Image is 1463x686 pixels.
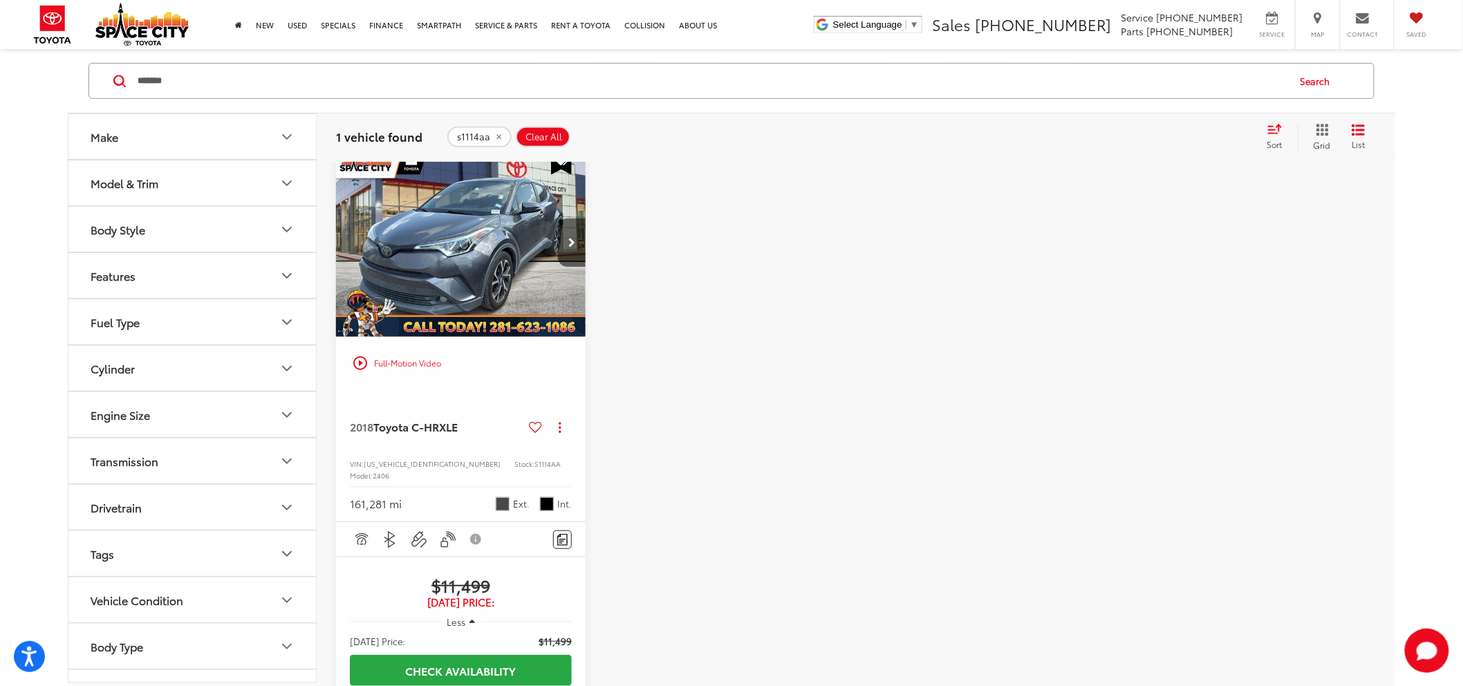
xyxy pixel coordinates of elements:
[457,131,490,142] span: s1114aa
[350,419,523,434] a: 2018Toyota C-HRXLE
[279,546,295,562] div: Tags
[833,19,902,30] span: Select Language
[279,175,295,192] div: Model & Trim
[534,458,561,469] span: S1114AA
[91,640,143,653] div: Body Type
[364,458,501,469] span: [US_VEHICLE_IDENTIFICATION_NUMBER]
[350,575,572,595] span: $11,499
[279,314,295,331] div: Fuel Type
[279,638,295,655] div: Body Type
[91,454,158,467] div: Transmission
[91,130,118,143] div: Make
[68,346,317,391] button: CylinderCylinder
[440,609,482,634] button: Less
[68,392,317,437] button: Engine SizeEngine Size
[68,624,317,669] button: Body TypeBody Type
[1303,30,1333,39] span: Map
[350,470,373,481] span: Model:
[136,64,1287,98] input: Search by Make, Model, or Keyword
[525,131,562,142] span: Clear All
[1405,629,1449,673] button: Toggle Chat Window
[382,531,399,548] img: Bluetooth®
[439,531,456,548] img: Keyless Entry
[548,415,572,439] button: Actions
[439,418,458,434] span: XLE
[279,592,295,609] div: Vehicle Condition
[68,531,317,576] button: TagsTags
[559,422,561,433] span: dropdown dots
[91,408,150,421] div: Engine Size
[553,530,572,549] button: Comments
[932,13,971,35] span: Sales
[1260,123,1298,151] button: Select sort value
[514,458,534,469] span: Stock:
[68,577,317,622] button: Vehicle ConditionVehicle Condition
[1401,30,1432,39] span: Saved
[350,595,572,609] span: [DATE] Price:
[91,362,135,375] div: Cylinder
[279,499,295,516] div: Drivetrain
[350,655,572,686] a: Check Availability
[279,221,295,238] div: Body Style
[335,149,587,337] div: 2018 Toyota C-HR XLE 0
[910,19,919,30] span: ▼
[91,269,136,282] div: Features
[353,531,370,548] img: Adaptive Cruise Control
[513,497,530,510] span: Ext.
[1348,30,1379,39] span: Contact
[1287,64,1350,98] button: Search
[496,497,510,511] span: Magnetic Gray Met.
[1257,30,1288,39] span: Service
[1314,139,1331,151] span: Grid
[411,531,428,548] img: Aux Input
[91,547,114,560] div: Tags
[68,253,317,298] button: FeaturesFeatures
[373,470,389,481] span: 2406
[68,299,317,344] button: Fuel TypeFuel Type
[350,496,402,512] div: 161,281 mi
[1341,123,1376,151] button: List View
[279,268,295,284] div: Features
[557,534,568,546] img: Comments
[447,615,466,628] span: Less
[373,418,439,434] span: Toyota C-HR
[335,149,587,337] img: 2018 Toyota C-HR XLE PREMIUM FWD
[833,19,919,30] a: Select Language​
[557,497,572,510] span: Int.
[1267,138,1283,150] span: Sort
[540,497,554,511] span: Black
[975,13,1112,35] span: [PHONE_NUMBER]
[1405,629,1449,673] svg: Start Chat
[1147,24,1233,38] span: [PHONE_NUMBER]
[906,19,906,30] span: ​
[465,525,488,554] button: View Disclaimer
[279,129,295,145] div: Make
[91,176,158,189] div: Model & Trim
[68,160,317,205] button: Model & TrimModel & Trim
[91,593,183,606] div: Vehicle Condition
[516,127,570,147] button: Clear All
[68,207,317,252] button: Body StyleBody Style
[68,114,317,159] button: MakeMake
[1157,10,1243,24] span: [PHONE_NUMBER]
[91,501,142,514] div: Drivetrain
[1298,123,1341,151] button: Grid View
[91,315,140,328] div: Fuel Type
[279,453,295,470] div: Transmission
[1121,24,1144,38] span: Parts
[350,458,364,469] span: VIN:
[68,438,317,483] button: TransmissionTransmission
[279,360,295,377] div: Cylinder
[335,149,587,337] a: 2018 Toyota C-HR XLE PREMIUM FWD2018 Toyota C-HR XLE PREMIUM FWD2018 Toyota C-HR XLE PREMIUM FWD2...
[95,3,189,46] img: Space City Toyota
[91,223,145,236] div: Body Style
[447,127,512,147] button: remove s1114aa
[1352,138,1366,150] span: List
[539,634,572,648] span: $11,499
[558,219,586,267] button: Next image
[279,407,295,423] div: Engine Size
[1121,10,1154,24] span: Service
[68,485,317,530] button: DrivetrainDrivetrain
[350,418,373,434] span: 2018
